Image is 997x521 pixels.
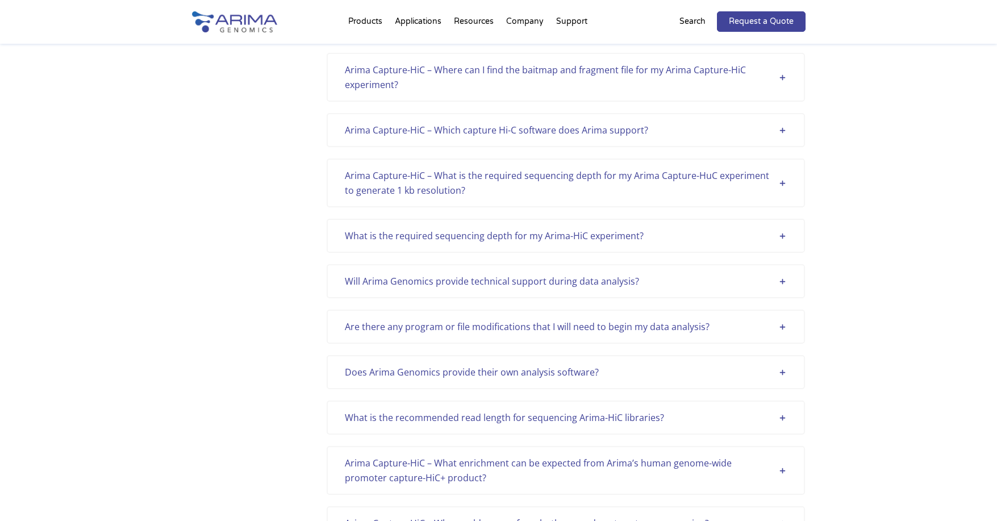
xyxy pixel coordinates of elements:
img: Arima-Genomics-logo [192,11,277,32]
a: Request a Quote [717,11,806,32]
div: What is the required sequencing depth for my Arima-HiC experiment? [345,228,787,243]
div: What is the recommended read length for sequencing Arima-HiC libraries? [345,410,787,425]
div: Arima Capture-HiC – What is the required sequencing depth for my Arima Capture-HuC experiment to ... [345,168,787,198]
div: Arima Capture-HiC – Which capture Hi-C software does Arima support? [345,123,787,137]
div: Arima Capture-HiC – Where can I find the baitmap and fragment file for my Arima Capture-HiC exper... [345,62,787,92]
div: Are there any program or file modifications that I will need to begin my data analysis? [345,319,787,334]
p: Search [679,14,706,29]
div: Arima Capture-HiC – What enrichment can be expected from Arima’s human genome-wide promoter captu... [345,456,787,485]
div: Does Arima Genomics provide their own analysis software? [345,365,787,380]
div: Will Arima Genomics provide technical support during data analysis? [345,274,787,289]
